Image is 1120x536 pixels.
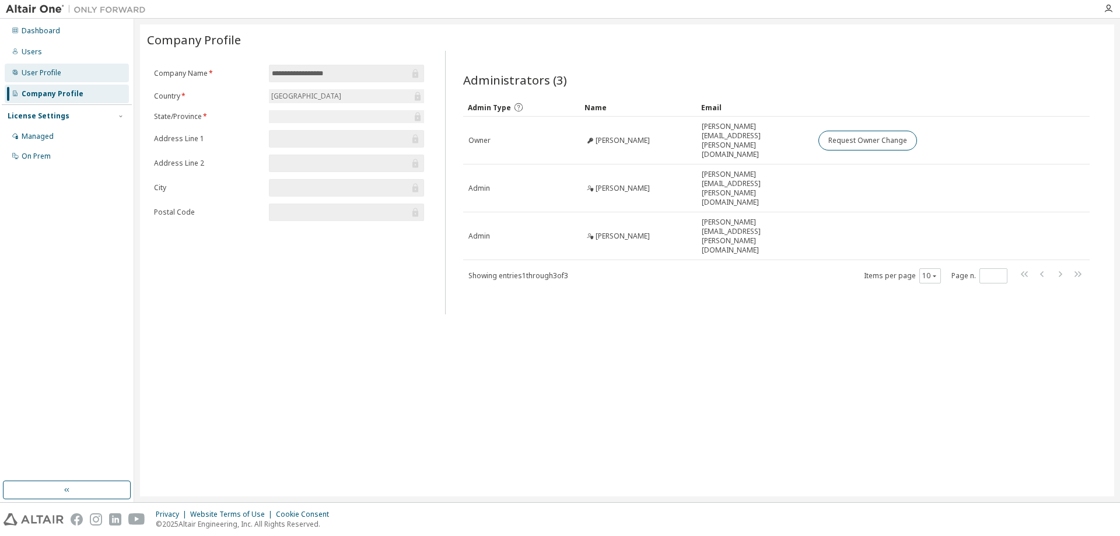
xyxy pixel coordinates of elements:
div: [GEOGRAPHIC_DATA] [269,90,343,103]
div: User Profile [22,68,61,78]
img: Altair One [6,3,152,15]
img: instagram.svg [90,513,102,526]
label: Address Line 1 [154,134,262,143]
span: Admin [468,232,490,241]
div: [GEOGRAPHIC_DATA] [269,89,424,103]
span: Admin [468,184,490,193]
span: [PERSON_NAME][EMAIL_ADDRESS][PERSON_NAME][DOMAIN_NAME] [702,122,808,159]
img: youtube.svg [128,513,145,526]
div: Email [701,98,808,117]
span: Owner [468,136,491,145]
span: [PERSON_NAME][EMAIL_ADDRESS][PERSON_NAME][DOMAIN_NAME] [702,170,808,207]
label: State/Province [154,112,262,121]
span: Showing entries 1 through 3 of 3 [468,271,568,281]
p: © 2025 Altair Engineering, Inc. All Rights Reserved. [156,519,336,529]
div: Privacy [156,510,190,519]
label: City [154,183,262,192]
span: [PERSON_NAME] [596,136,650,145]
div: Managed [22,132,54,141]
span: Page n. [951,268,1007,283]
div: License Settings [8,111,69,121]
span: [PERSON_NAME] [596,232,650,241]
img: facebook.svg [71,513,83,526]
span: [PERSON_NAME][EMAIL_ADDRESS][PERSON_NAME][DOMAIN_NAME] [702,218,808,255]
span: [PERSON_NAME] [596,184,650,193]
div: On Prem [22,152,51,161]
span: Company Profile [147,31,241,48]
div: Cookie Consent [276,510,336,519]
div: Users [22,47,42,57]
img: linkedin.svg [109,513,121,526]
div: Company Profile [22,89,83,99]
label: Company Name [154,69,262,78]
button: 10 [922,271,938,281]
span: Administrators (3) [463,72,567,88]
div: Dashboard [22,26,60,36]
span: Admin Type [468,103,511,113]
img: altair_logo.svg [3,513,64,526]
label: Postal Code [154,208,262,217]
label: Address Line 2 [154,159,262,168]
label: Country [154,92,262,101]
span: Items per page [864,268,941,283]
button: Request Owner Change [818,131,917,150]
div: Name [584,98,692,117]
div: Website Terms of Use [190,510,276,519]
